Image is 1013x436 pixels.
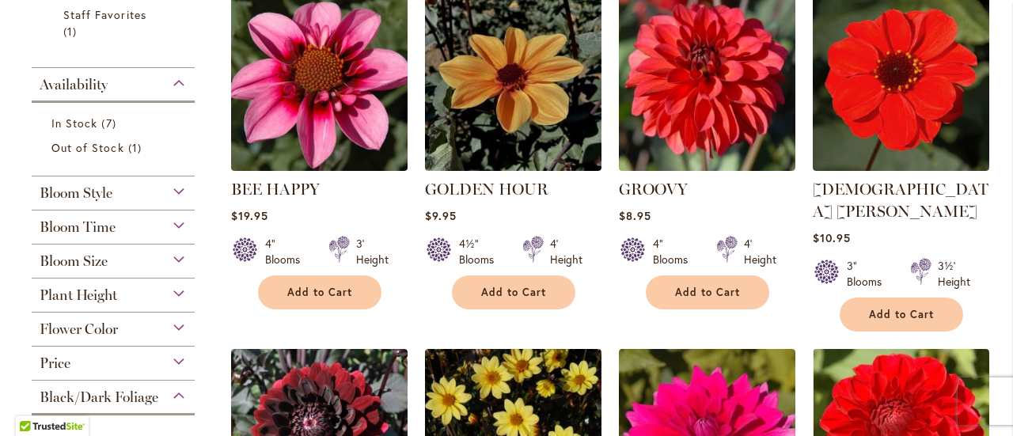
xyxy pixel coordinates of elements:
span: Bloom Size [40,252,108,270]
span: Add to Cart [675,286,740,299]
a: Golden Hour [425,159,601,174]
div: 4½" Blooms [459,236,503,267]
button: Add to Cart [258,275,381,309]
span: Plant Height [40,286,117,304]
span: 1 [63,23,81,40]
span: $8.95 [619,208,651,223]
span: In Stock [51,116,97,131]
a: Out of Stock 1 [51,139,179,156]
a: Staff Favorites [63,6,167,40]
span: Bloom Time [40,218,116,236]
span: 7 [101,115,120,131]
a: BEE HAPPY [231,180,320,199]
button: Add to Cart [840,298,963,332]
div: 3½' Height [938,258,970,290]
div: 4' Height [550,236,582,267]
a: [DEMOGRAPHIC_DATA] [PERSON_NAME] [813,180,988,221]
div: 3" Blooms [847,258,891,290]
div: 4" Blooms [653,236,697,267]
div: 4' Height [744,236,776,267]
span: $9.95 [425,208,457,223]
span: $19.95 [231,208,268,223]
button: Add to Cart [646,275,769,309]
span: Add to Cart [287,286,352,299]
span: $10.95 [813,230,851,245]
span: Price [40,354,70,372]
a: BEE HAPPY [231,159,408,174]
span: Availability [40,76,108,93]
span: Add to Cart [481,286,546,299]
span: Staff Favorites [63,7,146,22]
a: In Stock 7 [51,115,179,131]
a: JAPANESE BISHOP [813,159,989,174]
a: GOLDEN HOUR [425,180,548,199]
div: 4" Blooms [265,236,309,267]
span: 1 [128,139,146,156]
span: Flower Color [40,320,118,338]
span: Black/Dark Foliage [40,389,158,406]
iframe: Launch Accessibility Center [12,380,56,424]
span: Bloom Style [40,184,112,202]
button: Add to Cart [452,275,575,309]
span: Out of Stock [51,140,124,155]
div: 3' Height [356,236,389,267]
a: GROOVY [619,180,688,199]
a: GROOVY [619,159,795,174]
span: Add to Cart [869,308,934,321]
